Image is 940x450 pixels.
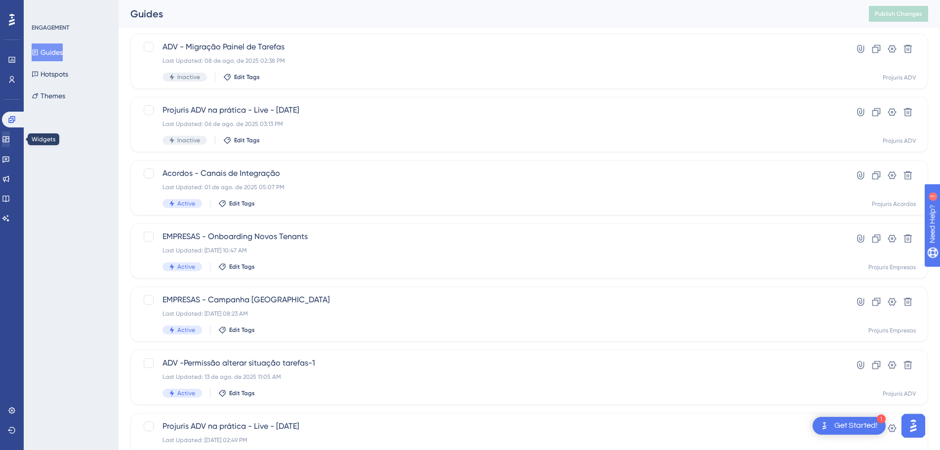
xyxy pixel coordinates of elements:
[883,390,916,398] div: Projuris ADV
[234,136,260,144] span: Edit Tags
[32,65,68,83] button: Hotspots
[875,10,922,18] span: Publish Changes
[818,420,830,432] img: launcher-image-alternative-text
[223,73,260,81] button: Edit Tags
[163,41,817,53] span: ADV - Migração Painel de Tarefas
[177,326,195,334] span: Active
[163,294,817,306] span: EMPRESAS - Campanha [GEOGRAPHIC_DATA]
[872,200,916,208] div: Projuris Acordos
[877,414,886,423] div: 1
[163,183,817,191] div: Last Updated: 01 de ago. de 2025 05:07 PM
[177,200,195,207] span: Active
[234,73,260,81] span: Edit Tags
[163,120,817,128] div: Last Updated: 06 de ago. de 2025 03:13 PM
[813,417,886,435] div: Open Get Started! checklist, remaining modules: 1
[23,2,62,14] span: Need Help?
[177,389,195,397] span: Active
[32,43,63,61] button: Guides
[163,436,817,444] div: Last Updated: [DATE] 02:49 PM
[163,373,817,381] div: Last Updated: 13 de ago. de 2025 11:05 AM
[163,104,817,116] span: Projuris ADV na prática - Live - [DATE]
[163,420,817,432] span: Projuris ADV na prática - Live - [DATE]
[883,137,916,145] div: Projuris ADV
[177,73,200,81] span: Inactive
[163,231,817,243] span: EMPRESAS - Onboarding Novos Tenants
[883,74,916,82] div: Projuris ADV
[868,327,916,334] div: Projuris Empresas
[229,389,255,397] span: Edit Tags
[229,326,255,334] span: Edit Tags
[163,310,817,318] div: Last Updated: [DATE] 08:23 AM
[834,420,878,431] div: Get Started!
[868,263,916,271] div: Projuris Empresas
[218,326,255,334] button: Edit Tags
[869,6,928,22] button: Publish Changes
[229,200,255,207] span: Edit Tags
[223,136,260,144] button: Edit Tags
[899,411,928,441] iframe: UserGuiding AI Assistant Launcher
[177,136,200,144] span: Inactive
[163,57,817,65] div: Last Updated: 08 de ago. de 2025 02:38 PM
[177,263,195,271] span: Active
[218,200,255,207] button: Edit Tags
[218,389,255,397] button: Edit Tags
[163,246,817,254] div: Last Updated: [DATE] 10:47 AM
[130,7,844,21] div: Guides
[163,167,817,179] span: Acordos - Canais de Integração
[32,87,65,105] button: Themes
[69,5,72,13] div: 1
[163,357,817,369] span: ADV -Permissão alterar situação tarefas-1
[229,263,255,271] span: Edit Tags
[32,24,69,32] div: ENGAGEMENT
[218,263,255,271] button: Edit Tags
